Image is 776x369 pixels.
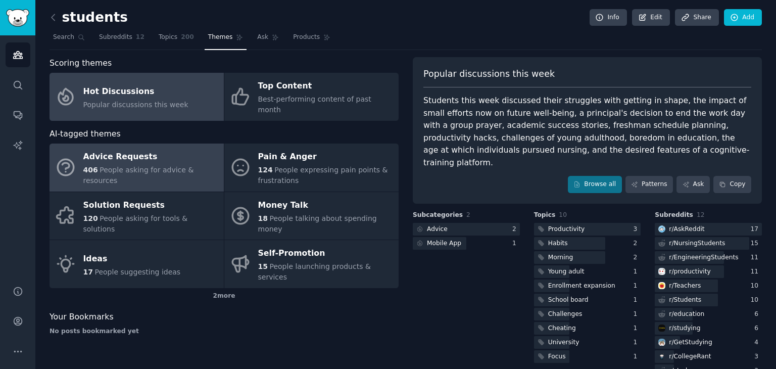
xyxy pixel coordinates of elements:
span: Products [293,33,320,42]
a: Mobile App1 [413,237,520,250]
div: r/ AskReddit [669,225,704,234]
span: Popular discussions this week [83,101,188,109]
img: Teachers [658,282,665,289]
a: r/EngineeringStudents11 [655,251,762,264]
a: Advice2 [413,223,520,236]
h2: students [50,10,128,26]
img: GummySearch logo [6,9,29,27]
div: 1 [512,239,520,248]
span: AI-tagged themes [50,128,121,141]
a: r/Students10 [655,294,762,306]
a: Focus1 [534,350,641,363]
a: productivityr/productivity11 [655,265,762,278]
span: 200 [181,33,194,42]
a: Self-Promotion15People launching products & services [224,240,399,288]
div: Ideas [83,251,181,267]
span: 18 [258,214,268,222]
div: 6 [754,324,762,333]
span: Best-performing content of past month [258,95,371,114]
img: studying [658,325,665,332]
a: Advice Requests406People asking for advice & resources [50,144,224,192]
button: Copy [713,176,751,193]
div: 15 [750,239,762,248]
span: Topics [159,33,177,42]
a: Subreddits12 [95,29,148,50]
div: r/ studying [669,324,700,333]
span: Themes [208,33,233,42]
div: r/ education [669,310,704,319]
div: Cheating [548,324,576,333]
span: 10 [559,211,567,218]
a: Productivity3 [534,223,641,236]
span: 406 [83,166,98,174]
div: Advice Requests [83,149,219,165]
a: Edit [632,9,670,26]
span: Subreddits [655,211,693,220]
a: Topics200 [155,29,198,50]
div: 3 [634,225,641,234]
a: Morning2 [534,251,641,264]
div: Advice [427,225,448,234]
div: University [548,338,579,347]
a: AskRedditr/AskReddit17 [655,223,762,236]
div: Hot Discussions [83,83,188,100]
a: Search [50,29,88,50]
div: 10 [750,296,762,305]
div: 1 [634,267,641,276]
a: Solution Requests120People asking for tools & solutions [50,192,224,240]
div: 17 [750,225,762,234]
div: r/ Teachers [669,282,701,291]
a: r/education6 [655,308,762,320]
span: 120 [83,214,98,222]
span: 15 [258,262,268,270]
div: r/ Students [669,296,701,305]
a: Money Talk18People talking about spending money [224,192,399,240]
div: Habits [548,239,568,248]
a: Teachersr/Teachers10 [655,280,762,292]
img: CollegeRant [658,353,665,360]
div: 1 [634,338,641,347]
div: 1 [634,310,641,319]
div: Morning [548,253,573,262]
div: 1 [634,352,641,361]
a: Top ContentBest-performing content of past month [224,73,399,121]
span: Topics [534,211,556,220]
a: Ask [254,29,282,50]
a: GetStudyingr/GetStudying4 [655,336,762,349]
div: 2 [634,253,641,262]
div: r/ CollegeRant [669,352,711,361]
a: Add [724,9,762,26]
a: University1 [534,336,641,349]
a: studyingr/studying6 [655,322,762,335]
div: r/ NursingStudents [669,239,725,248]
span: Subcategories [413,211,463,220]
span: People launching products & services [258,262,371,281]
div: 1 [634,324,641,333]
span: Search [53,33,74,42]
div: 4 [754,338,762,347]
div: r/ productivity [669,267,710,276]
span: 17 [83,268,93,276]
span: People expressing pain points & frustrations [258,166,388,184]
div: 2 more [50,288,399,304]
a: Share [675,9,718,26]
span: People talking about spending money [258,214,377,233]
a: School board1 [534,294,641,306]
a: Products [289,29,334,50]
a: Patterns [625,176,673,193]
img: productivity [658,268,665,275]
div: r/ EngineeringStudents [669,253,738,262]
a: Themes [205,29,247,50]
div: 1 [634,282,641,291]
a: Habits2 [534,237,641,250]
div: School board [548,296,589,305]
div: 11 [750,253,762,262]
div: Challenges [548,310,583,319]
div: Money Talk [258,197,394,213]
span: People suggesting ideas [94,268,180,276]
a: Info [590,9,627,26]
div: 6 [754,310,762,319]
div: Self-Promotion [258,246,394,262]
div: Solution Requests [83,197,219,213]
a: Enrollment expansion1 [534,280,641,292]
